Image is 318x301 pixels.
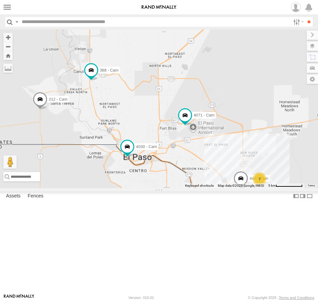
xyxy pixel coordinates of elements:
[268,184,276,187] span: 5 km
[248,296,314,300] div: © Copyright 2025 -
[306,191,313,201] label: Hide Summary Table
[194,113,215,118] span: 4071 - Cam
[3,192,24,201] label: Assets
[218,184,264,187] span: Map data ©2025 Google, INEGI
[299,191,306,201] label: Dock Summary Table to the Right
[14,17,19,27] label: Search Query
[136,144,157,149] span: 4030 - Cam
[308,184,315,187] a: Terms (opens in new tab)
[142,5,176,10] img: rand-logo.svg
[250,176,268,181] span: 442 - Cam
[279,296,314,300] a: Terms and Conditions
[3,51,13,60] button: Zoom Home
[185,183,214,188] button: Keyboard shortcuts
[253,172,266,186] div: 7
[24,192,47,201] label: Fences
[3,33,13,42] button: Zoom in
[4,294,34,301] a: Visit our Website
[307,74,318,84] label: Map Settings
[100,68,119,72] span: 388 - Cam
[3,42,13,51] button: Zoom out
[3,155,17,169] button: Drag Pegman onto the map to open Street View
[293,191,299,201] label: Dock Summary Table to the Left
[129,296,154,300] div: Version: 310.01
[3,63,13,73] label: Measure
[49,97,67,102] span: 212 - Cam
[266,183,305,188] button: Map Scale: 5 km per 77 pixels
[291,17,305,27] label: Search Filter Options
